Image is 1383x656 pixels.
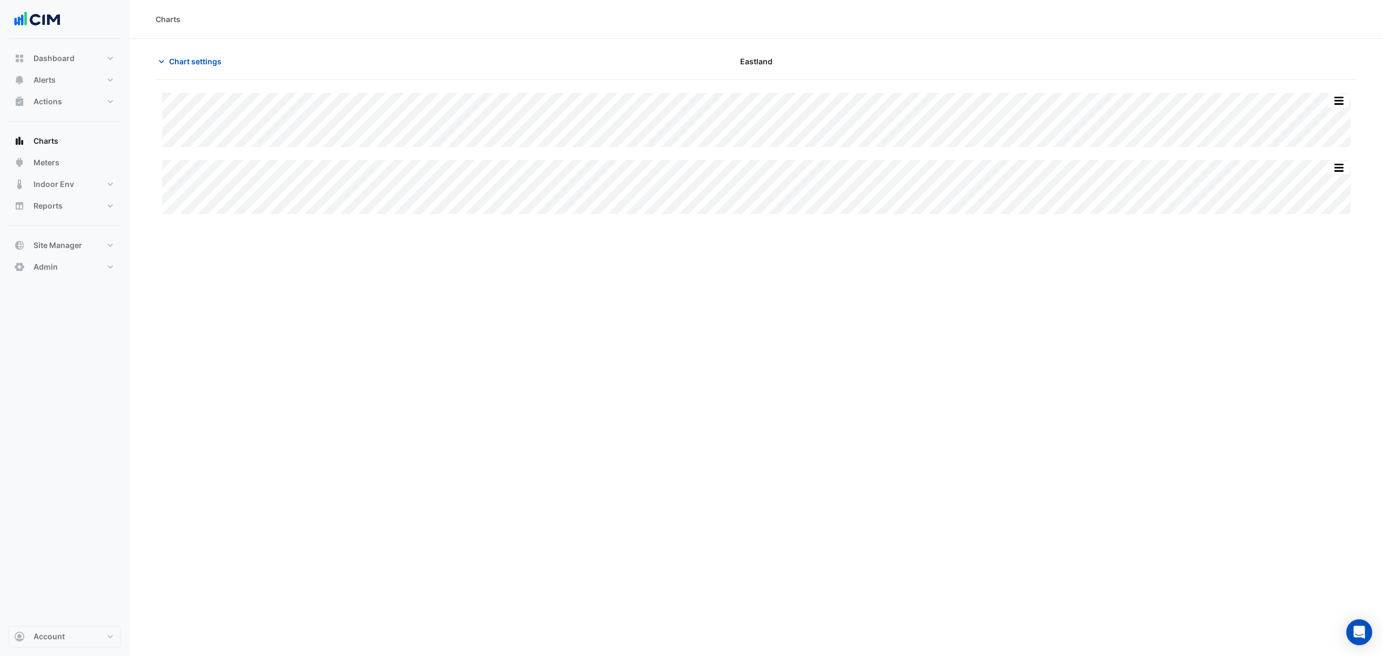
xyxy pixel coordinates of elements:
span: Charts [33,136,58,146]
button: Site Manager [9,235,121,256]
app-icon: Reports [14,200,25,211]
button: More Options [1328,161,1350,175]
app-icon: Dashboard [14,53,25,64]
button: More Options [1328,94,1350,108]
div: Charts [156,14,180,25]
button: Actions [9,91,121,112]
app-icon: Alerts [14,75,25,85]
app-icon: Admin [14,262,25,272]
span: Dashboard [33,53,75,64]
span: Actions [33,96,62,107]
button: Meters [9,152,121,173]
span: Eastland [740,56,773,67]
button: Alerts [9,69,121,91]
app-icon: Site Manager [14,240,25,251]
button: Indoor Env [9,173,121,195]
app-icon: Actions [14,96,25,107]
span: Reports [33,200,63,211]
button: Reports [9,195,121,217]
span: Alerts [33,75,56,85]
app-icon: Meters [14,157,25,168]
app-icon: Indoor Env [14,179,25,190]
div: Open Intercom Messenger [1346,619,1372,645]
span: Account [33,631,65,642]
img: Company Logo [13,9,62,30]
span: Chart settings [169,56,221,67]
span: Admin [33,262,58,272]
button: Charts [9,130,121,152]
button: Account [9,626,121,647]
span: Meters [33,157,59,168]
app-icon: Charts [14,136,25,146]
button: Dashboard [9,48,121,69]
span: Indoor Env [33,179,74,190]
span: Site Manager [33,240,82,251]
button: Chart settings [156,52,229,71]
button: Admin [9,256,121,278]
